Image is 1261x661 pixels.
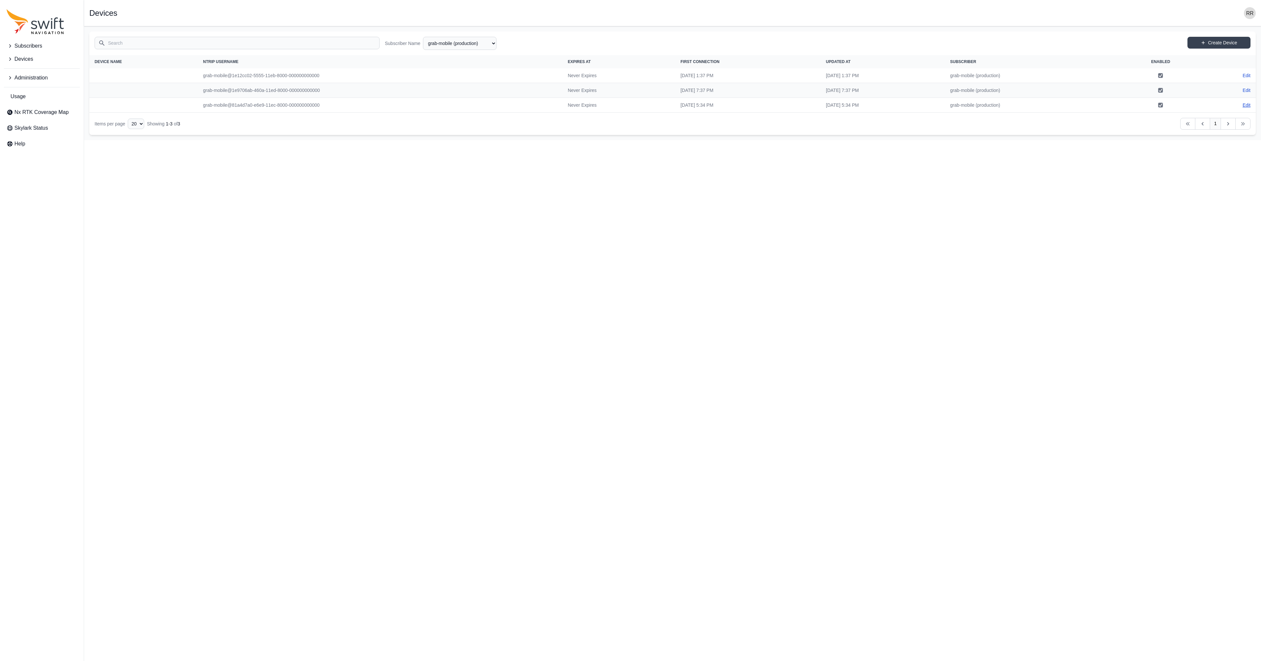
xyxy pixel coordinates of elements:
span: Nx RTK Coverage Map [14,108,69,116]
td: [DATE] 7:37 PM [821,83,945,98]
span: Expires At [568,59,591,64]
select: Subscriber [423,37,497,50]
a: Edit [1243,87,1250,94]
a: Nx RTK Coverage Map [4,106,80,119]
span: Subscribers [14,42,42,50]
div: Showing of [147,121,180,127]
a: 1 [1210,118,1221,130]
button: Administration [4,71,80,84]
a: Help [4,137,80,150]
td: [DATE] 1:37 PM [821,68,945,83]
td: grab-mobile@1e9706ab-460a-11ed-8000-000000000000 [198,83,563,98]
th: Enabled [1118,55,1203,68]
td: Never Expires [563,68,675,83]
th: Subscriber [945,55,1118,68]
select: Display Limit [128,119,144,129]
button: Devices [4,53,80,66]
span: Help [14,140,25,148]
a: Edit [1243,102,1250,108]
td: Never Expires [563,83,675,98]
img: user photo [1244,7,1256,19]
th: Device Name [89,55,198,68]
span: 1 - 3 [166,121,172,126]
label: Subscriber Name [385,40,420,47]
td: [DATE] 5:34 PM [821,98,945,113]
td: [DATE] 7:37 PM [675,83,821,98]
td: grab-mobile@81a4d7a0-e6e9-11ec-8000-000000000000 [198,98,563,113]
a: Usage [4,90,80,103]
span: Devices [14,55,33,63]
span: Usage [11,93,26,100]
span: Skylark Status [14,124,48,132]
td: [DATE] 5:34 PM [675,98,821,113]
a: Edit [1243,72,1250,79]
td: grab-mobile (production) [945,68,1118,83]
a: Skylark Status [4,121,80,135]
button: Subscribers [4,39,80,53]
input: Search [95,37,380,49]
td: [DATE] 1:37 PM [675,68,821,83]
td: grab-mobile (production) [945,83,1118,98]
span: First Connection [680,59,719,64]
nav: Table navigation [89,113,1256,135]
td: grab-mobile@1e12cc02-5555-11eb-8000-000000000000 [198,68,563,83]
a: Create Device [1187,37,1250,49]
span: Updated At [826,59,851,64]
td: grab-mobile (production) [945,98,1118,113]
td: Never Expires [563,98,675,113]
h1: Devices [89,9,117,17]
span: Administration [14,74,48,82]
span: 3 [178,121,180,126]
span: Items per page [95,121,125,126]
th: NTRIP Username [198,55,563,68]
